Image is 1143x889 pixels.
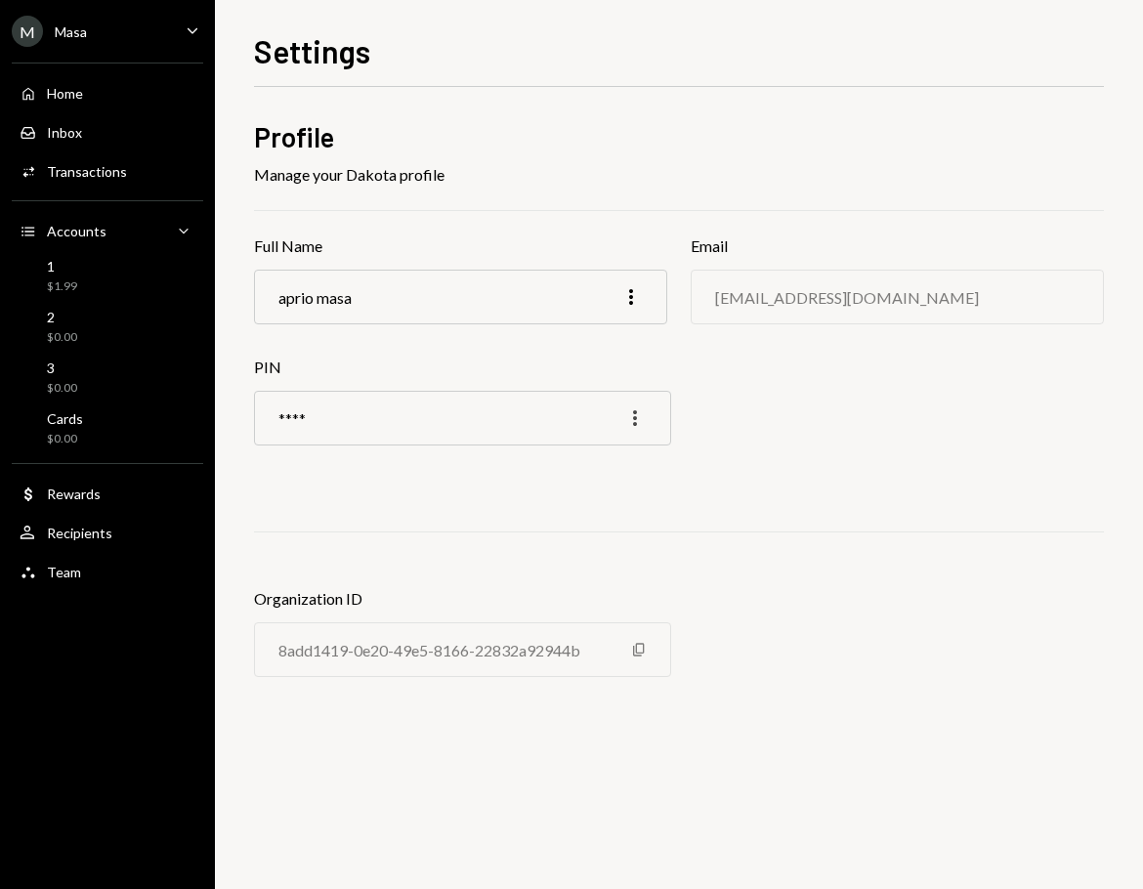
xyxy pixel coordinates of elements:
h3: Full Name [254,234,667,258]
div: M [12,16,43,47]
div: $0.00 [47,431,83,447]
a: Cards$0.00 [12,404,203,451]
div: Team [47,564,81,580]
div: Transactions [47,163,127,180]
div: Manage your Dakota profile [254,163,1104,187]
div: [EMAIL_ADDRESS][DOMAIN_NAME] [715,288,979,307]
div: $0.00 [47,380,77,397]
a: Recipients [12,515,203,550]
div: Rewards [47,486,101,502]
div: 3 [47,360,77,376]
a: Inbox [12,114,203,149]
h1: Settings [254,31,370,70]
h2: Profile [254,118,1104,156]
a: Accounts [12,213,203,248]
a: Transactions [12,153,203,189]
a: 2$0.00 [12,303,203,350]
a: Team [12,554,203,589]
div: $1.99 [47,278,77,295]
h3: Organization ID [254,587,671,611]
a: Home [12,75,203,110]
a: 3$0.00 [12,354,203,401]
h3: Email [691,234,1104,258]
a: 1$1.99 [12,252,203,299]
div: $0.00 [47,329,77,346]
div: Home [47,85,83,102]
div: 1 [47,258,77,275]
a: Rewards [12,476,203,511]
div: 8add1419-0e20-49e5-8166-22832a92944b [278,641,580,659]
h3: PIN [254,356,671,379]
div: Recipients [47,525,112,541]
div: Cards [47,410,83,427]
div: aprio masa [278,288,352,307]
div: Accounts [47,223,106,239]
div: Inbox [47,124,82,141]
div: Masa [55,23,87,40]
div: 2 [47,309,77,325]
